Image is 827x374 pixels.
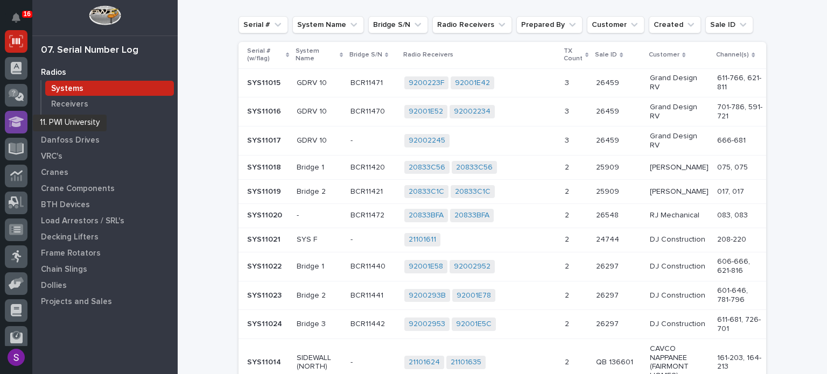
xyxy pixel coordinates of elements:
[705,16,753,33] button: Sale ID
[650,262,709,271] p: DJ Construction
[297,262,342,271] p: Bridge 1
[432,16,512,33] button: Radio Receivers
[5,6,27,29] button: Notifications
[650,235,709,244] p: DJ Construction
[368,16,428,33] button: Bridge S/N
[51,84,83,94] p: Systems
[596,356,635,367] p: QB 136601
[565,289,571,300] p: 2
[351,161,387,172] p: BCR11420
[717,354,762,372] p: 161-203, 164-213
[32,148,178,164] a: VRC's
[351,209,387,220] p: BCR11472
[717,286,762,305] p: 601-646, 781-796
[409,358,440,367] a: 21101624
[247,289,284,300] p: SYS11023
[297,136,342,145] p: GDRV 10
[717,257,762,276] p: 606-666, 621-816
[297,354,342,372] p: SIDEWALL (NORTH)
[247,185,283,196] p: SYS11019
[297,187,342,196] p: Bridge 2
[51,115,100,125] p: Transmitters
[649,49,679,61] p: Customer
[41,232,99,242] p: Decking Lifters
[596,209,621,220] p: 26548
[565,134,571,145] p: 3
[564,45,583,65] p: TX Count
[351,134,355,145] p: -
[456,320,492,329] a: 92001E5C
[351,76,385,88] p: BCR11471
[41,152,62,161] p: VRC's
[32,261,178,277] a: Chain Slings
[565,209,571,220] p: 2
[297,320,342,329] p: Bridge 3
[247,134,283,145] p: SYS11017
[41,81,178,96] a: Systems
[451,358,481,367] a: 21101635
[247,356,283,367] p: SYS11014
[455,187,490,196] a: 20833C1C
[650,211,709,220] p: RJ Mechanical
[409,211,444,220] a: 20833BFA
[351,289,386,300] p: BCR11441
[409,187,444,196] a: 20833C1C
[409,235,436,244] a: 21101611
[351,317,387,329] p: BCR11442
[587,16,644,33] button: Customer
[454,211,489,220] a: 20833BFA
[649,16,701,33] button: Created
[41,249,101,258] p: Frame Rotators
[41,281,67,291] p: Dollies
[717,187,762,196] p: 017, 017
[239,179,819,203] tr: SYS11019SYS11019 Bridge 2BCR11421BCR11421 20833C1C 20833C1C 22 2590925909 [PERSON_NAME]017, 017[D...
[41,184,115,194] p: Crane Components
[351,105,387,116] p: BCR11470
[247,209,284,220] p: SYS11020
[297,163,342,172] p: Bridge 1
[247,45,283,65] p: Serial # (w/flag)
[297,211,342,220] p: -
[297,79,342,88] p: GDRV 10
[409,262,443,271] a: 92001E58
[32,213,178,229] a: Load Arrestors / SRL's
[297,291,342,300] p: Bridge 2
[32,180,178,196] a: Crane Components
[41,45,138,57] div: 07. Serial Number Log
[650,103,709,121] p: Grand Design RV
[596,289,621,300] p: 26297
[565,233,571,244] p: 2
[456,163,493,172] a: 20833C56
[247,76,283,88] p: SYS11015
[717,163,762,172] p: 075, 075
[409,163,445,172] a: 20833C56
[32,229,178,245] a: Decking Lifters
[650,320,709,329] p: DJ Construction
[409,320,445,329] a: 92002953
[596,317,621,329] p: 26297
[41,112,178,127] a: Transmitters
[565,76,571,88] p: 3
[457,291,491,300] a: 92001E78
[41,200,90,210] p: BTH Devices
[717,103,762,121] p: 701-786, 591-721
[351,260,388,271] p: BCR11440
[239,252,819,281] tr: SYS11022SYS11022 Bridge 1BCR11440BCR11440 92001E58 92002952 22 2629726297 DJ Construction606-666,...
[296,45,337,65] p: System Name
[41,168,68,178] p: Cranes
[351,185,385,196] p: BCR11421
[596,161,621,172] p: 25909
[516,16,583,33] button: Prepared By
[650,132,709,150] p: Grand Design RV
[247,105,283,116] p: SYS11016
[32,293,178,309] a: Projects and Sales
[24,10,31,18] p: 16
[717,136,762,145] p: 666-681
[596,185,621,196] p: 25909
[89,5,121,25] img: Workspace Logo
[595,49,617,61] p: Sale ID
[41,297,112,307] p: Projects and Sales
[32,64,178,80] a: Radios
[716,49,749,61] p: Channel(s)
[351,356,355,367] p: -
